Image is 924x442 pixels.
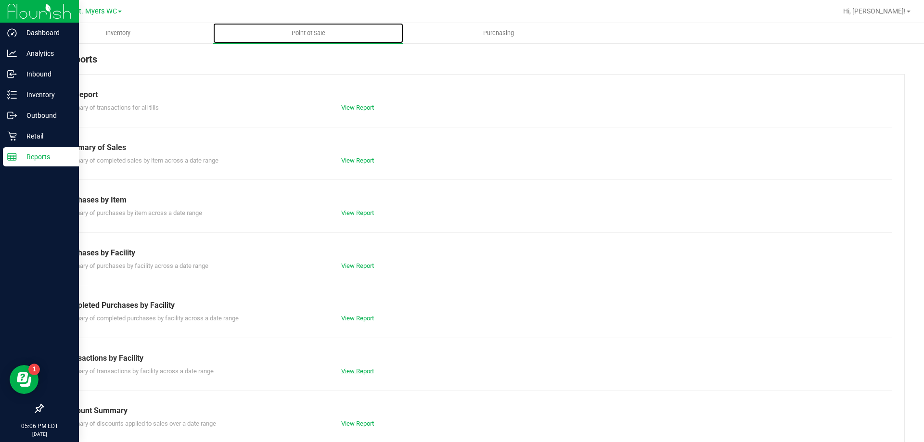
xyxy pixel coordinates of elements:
[7,111,17,120] inline-svg: Outbound
[62,247,885,259] div: Purchases by Facility
[75,7,117,15] span: Ft. Myers WC
[341,209,374,216] a: View Report
[17,110,75,121] p: Outbound
[341,420,374,427] a: View Report
[62,367,214,375] span: Summary of transactions by facility across a date range
[10,365,38,394] iframe: Resource center
[341,367,374,375] a: View Report
[17,27,75,38] p: Dashboard
[17,151,75,163] p: Reports
[17,48,75,59] p: Analytics
[62,405,885,417] div: Discount Summary
[403,23,593,43] a: Purchasing
[93,29,143,38] span: Inventory
[62,209,202,216] span: Summary of purchases by item across a date range
[341,157,374,164] a: View Report
[843,7,906,15] span: Hi, [PERSON_NAME]!
[7,28,17,38] inline-svg: Dashboard
[7,90,17,100] inline-svg: Inventory
[17,68,75,80] p: Inbound
[7,49,17,58] inline-svg: Analytics
[62,315,239,322] span: Summary of completed purchases by facility across a date range
[470,29,527,38] span: Purchasing
[62,262,208,269] span: Summary of purchases by facility across a date range
[28,364,40,375] iframe: Resource center unread badge
[341,262,374,269] a: View Report
[279,29,338,38] span: Point of Sale
[17,89,75,101] p: Inventory
[42,52,905,74] div: POS Reports
[7,152,17,162] inline-svg: Reports
[62,300,885,311] div: Completed Purchases by Facility
[62,420,216,427] span: Summary of discounts applied to sales over a date range
[62,194,885,206] div: Purchases by Item
[213,23,403,43] a: Point of Sale
[23,23,213,43] a: Inventory
[341,104,374,111] a: View Report
[62,157,218,164] span: Summary of completed sales by item across a date range
[4,430,75,438] p: [DATE]
[62,353,885,364] div: Transactions by Facility
[17,130,75,142] p: Retail
[4,422,75,430] p: 05:06 PM EDT
[62,89,885,101] div: Till Report
[62,142,885,153] div: Summary of Sales
[7,131,17,141] inline-svg: Retail
[7,69,17,79] inline-svg: Inbound
[341,315,374,322] a: View Report
[62,104,159,111] span: Summary of transactions for all tills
